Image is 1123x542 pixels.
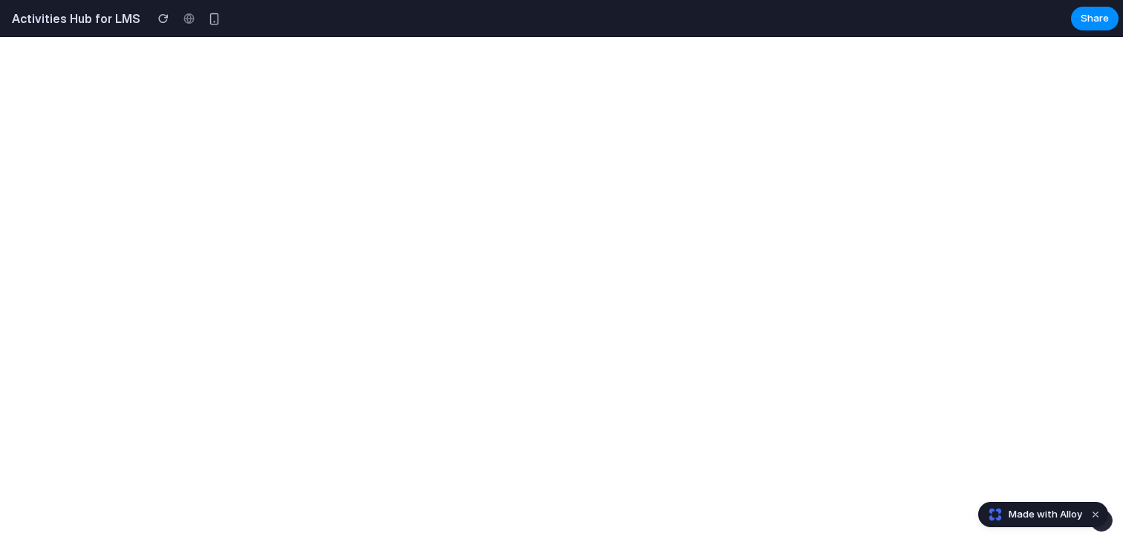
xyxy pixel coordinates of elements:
[1087,506,1104,523] button: Dismiss watermark
[979,507,1084,522] a: Made with Alloy
[1081,11,1109,26] span: Share
[1071,7,1119,30] button: Share
[1009,507,1082,522] span: Made with Alloy
[6,10,140,27] h2: Activities Hub for LMS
